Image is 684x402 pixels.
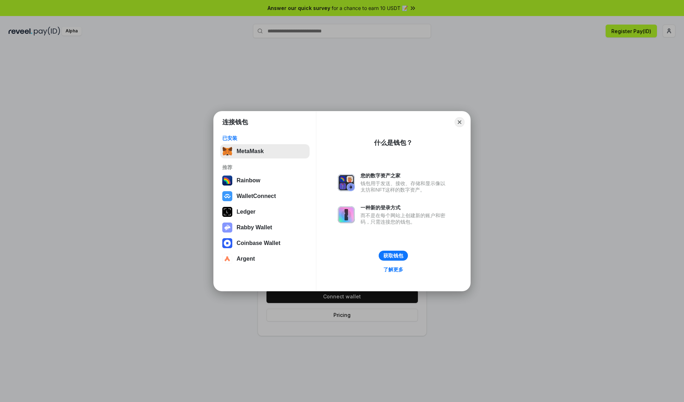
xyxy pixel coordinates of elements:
[222,207,232,217] img: svg+xml,%3Csvg%20xmlns%3D%22http%3A%2F%2Fwww.w3.org%2F2000%2Fsvg%22%20width%3D%2228%22%20height%3...
[220,205,310,219] button: Ledger
[237,148,264,155] div: MetaMask
[220,189,310,203] button: WalletConnect
[361,172,449,179] div: 您的数字资产之家
[222,223,232,233] img: svg+xml,%3Csvg%20xmlns%3D%22http%3A%2F%2Fwww.w3.org%2F2000%2Fsvg%22%20fill%3D%22none%22%20viewBox...
[237,177,260,184] div: Rainbow
[222,164,307,171] div: 推荐
[455,117,465,127] button: Close
[361,180,449,193] div: 钱包用于发送、接收、存储和显示像以太坊和NFT这样的数字资产。
[220,144,310,158] button: MetaMask
[220,173,310,188] button: Rainbow
[222,176,232,186] img: svg+xml,%3Csvg%20width%3D%22120%22%20height%3D%22120%22%20viewBox%3D%220%200%20120%20120%22%20fil...
[237,224,272,231] div: Rabby Wallet
[237,256,255,262] div: Argent
[379,265,408,274] a: 了解更多
[237,209,255,215] div: Ledger
[222,118,248,126] h1: 连接钱包
[220,220,310,235] button: Rabby Wallet
[383,266,403,273] div: 了解更多
[374,139,413,147] div: 什么是钱包？
[222,135,307,141] div: 已安装
[383,252,403,259] div: 获取钱包
[220,252,310,266] button: Argent
[222,191,232,201] img: svg+xml,%3Csvg%20width%3D%2228%22%20height%3D%2228%22%20viewBox%3D%220%200%2028%2028%22%20fill%3D...
[222,254,232,264] img: svg+xml,%3Csvg%20width%3D%2228%22%20height%3D%2228%22%20viewBox%3D%220%200%2028%2028%22%20fill%3D...
[361,212,449,225] div: 而不是在每个网站上创建新的账户和密码，只需连接您的钱包。
[379,251,408,261] button: 获取钱包
[222,146,232,156] img: svg+xml,%3Csvg%20fill%3D%22none%22%20height%3D%2233%22%20viewBox%3D%220%200%2035%2033%22%20width%...
[220,236,310,250] button: Coinbase Wallet
[361,204,449,211] div: 一种新的登录方式
[222,238,232,248] img: svg+xml,%3Csvg%20width%3D%2228%22%20height%3D%2228%22%20viewBox%3D%220%200%2028%2028%22%20fill%3D...
[338,174,355,191] img: svg+xml,%3Csvg%20xmlns%3D%22http%3A%2F%2Fwww.w3.org%2F2000%2Fsvg%22%20fill%3D%22none%22%20viewBox...
[237,193,276,199] div: WalletConnect
[338,206,355,223] img: svg+xml,%3Csvg%20xmlns%3D%22http%3A%2F%2Fwww.w3.org%2F2000%2Fsvg%22%20fill%3D%22none%22%20viewBox...
[237,240,280,246] div: Coinbase Wallet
